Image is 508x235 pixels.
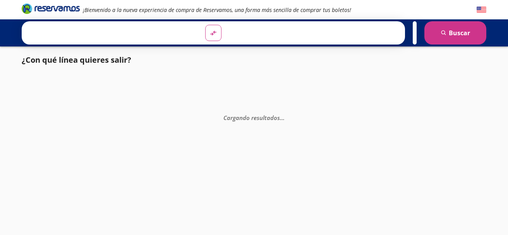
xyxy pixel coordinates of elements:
[477,5,486,15] button: English
[223,113,285,121] em: Cargando resultados
[83,6,351,14] em: ¡Bienvenido a la nueva experiencia de compra de Reservamos, una forma más sencilla de comprar tus...
[22,54,131,66] p: ¿Con qué línea quieres salir?
[22,3,80,17] a: Brand Logo
[280,113,281,121] span: .
[22,3,80,14] i: Brand Logo
[283,113,285,121] span: .
[424,21,486,45] button: Buscar
[281,113,283,121] span: .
